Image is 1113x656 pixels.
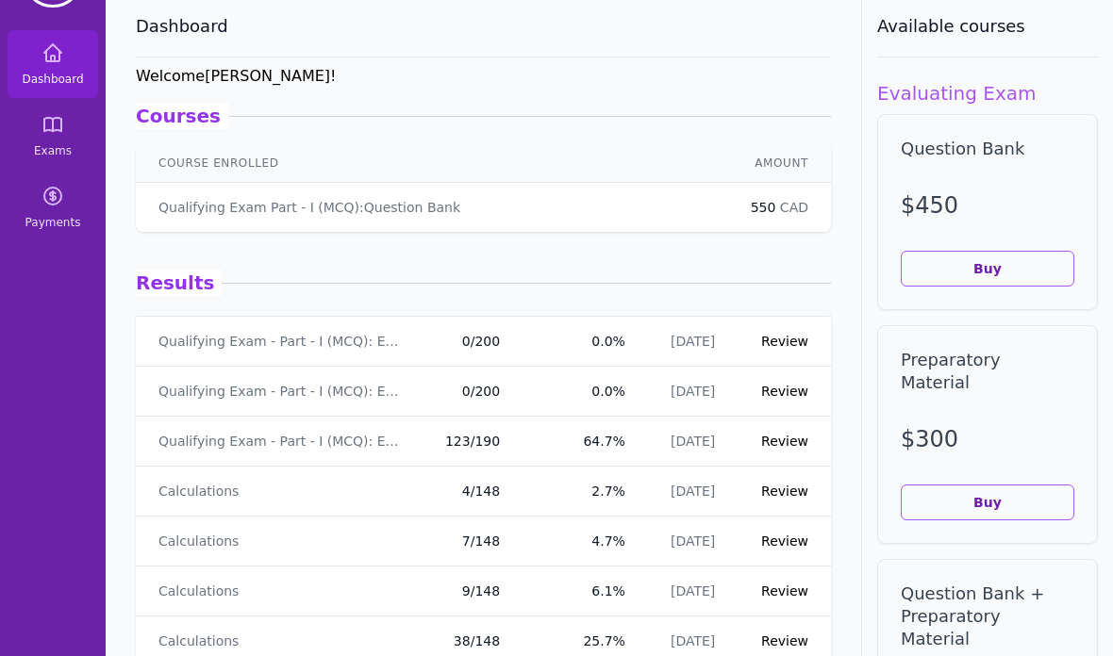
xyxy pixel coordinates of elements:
h2: Question Bank + Preparatory Material [901,582,1074,650]
button: Buy [901,251,1074,287]
a: Exams [8,102,98,170]
h2: Question Bank [901,138,1074,160]
h2: Preparatory Material [901,349,1074,394]
h6: Welcome [PERSON_NAME] ! [136,65,831,88]
a: Qualifying Exam - Part - I (MCQ): Exam - 6 [158,382,400,401]
a: Review [761,384,808,399]
a: Review [761,633,808,648]
a: Calculations [158,631,239,650]
span: Payments [25,215,81,230]
a: Dashboard [8,30,98,98]
span: $ 300 [901,426,958,452]
a: Review [761,533,808,549]
h3: Available courses [877,15,1098,38]
span: Dashboard [22,72,83,87]
a: Review [761,484,808,499]
a: Review [761,434,808,449]
span: $ 450 [901,192,958,219]
span: Exams [34,143,72,158]
a: Calculations [158,582,239,600]
a: Qualifying Exam Part - I (MCQ):Question Bank [158,198,460,217]
span: Courses [136,103,228,129]
span: Results [136,270,222,296]
td: CAD [728,183,831,233]
a: Qualifying Exam - Part - I (MCQ): Exam - 3 [158,332,400,351]
a: Review [761,334,808,349]
a: Payments [8,173,98,241]
h3: Dashboard [136,15,831,38]
button: Buy [901,484,1074,520]
h1: Evaluating Exam [877,80,1098,107]
p: Qualifying Exam Part - I (MCQ) : Question Bank [158,198,460,217]
a: Calculations [158,532,239,550]
th: Course Enrolled [136,144,728,183]
a: Calculations [158,482,239,500]
a: Qualifying Exam - Part - I (MCQ): Exam - 1 [158,432,400,451]
a: Review [761,583,808,599]
th: Amount [728,144,831,183]
span: 550 [751,200,780,215]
